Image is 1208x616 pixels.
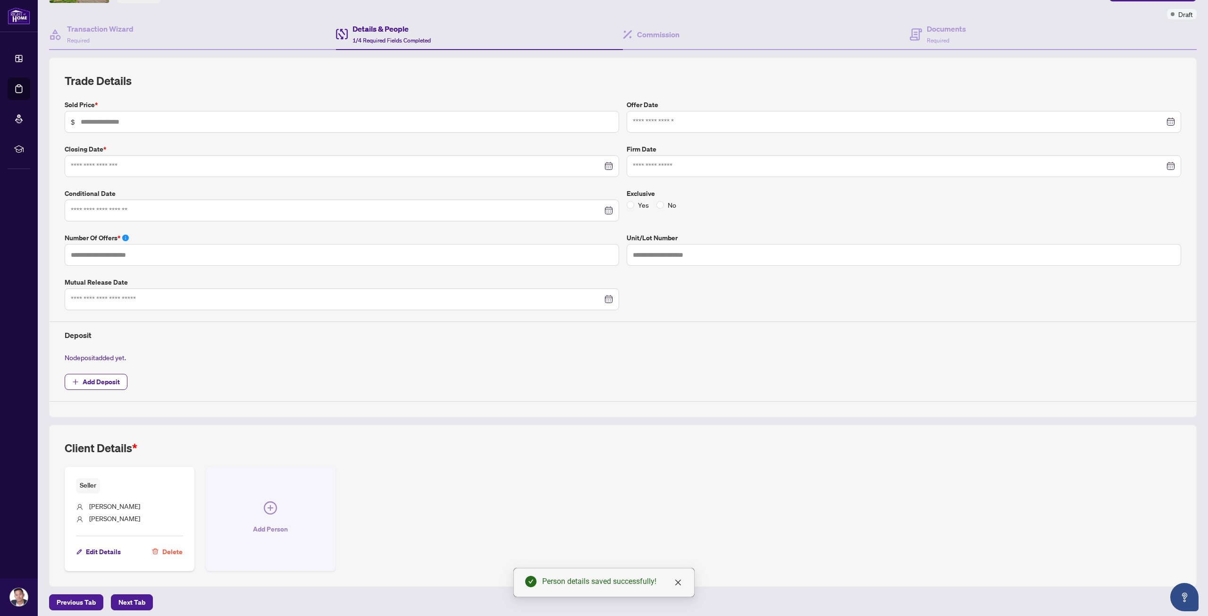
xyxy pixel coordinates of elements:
[352,37,431,44] span: 1/4 Required Fields Completed
[673,577,683,588] a: Close
[151,544,183,560] button: Delete
[927,23,966,34] h4: Documents
[49,594,103,610] button: Previous Tab
[542,576,683,587] div: Person details saved successfully!
[927,37,949,44] span: Required
[65,73,1181,88] h2: Trade Details
[89,502,140,510] span: [PERSON_NAME]
[162,544,183,559] span: Delete
[1178,9,1193,19] span: Draft
[637,29,679,40] h4: Commission
[122,235,129,241] span: info-circle
[67,23,134,34] h4: Transaction Wizard
[111,594,153,610] button: Next Tab
[65,329,1181,341] h4: Deposit
[264,501,277,515] span: plus-circle
[206,467,336,571] button: Add Person
[65,188,619,199] label: Conditional Date
[525,576,537,587] span: check-circle
[634,200,653,210] span: Yes
[352,23,431,34] h4: Details & People
[65,353,126,362] span: No deposit added yet.
[627,233,1181,243] label: Unit/Lot Number
[57,595,96,610] span: Previous Tab
[72,379,79,385] span: plus
[76,478,100,493] span: Seller
[627,100,1181,110] label: Offer Date
[664,200,680,210] span: No
[8,7,30,25] img: logo
[674,579,682,586] span: close
[86,544,121,559] span: Edit Details
[89,514,140,523] span: [PERSON_NAME]
[10,588,28,606] img: Profile Icon
[65,277,619,287] label: Mutual Release Date
[65,144,619,154] label: Closing Date
[118,595,145,610] span: Next Tab
[65,233,619,243] label: Number of offers
[627,188,1181,199] label: Exclusive
[627,144,1181,154] label: Firm Date
[67,37,90,44] span: Required
[65,100,619,110] label: Sold Price
[76,544,121,560] button: Edit Details
[253,522,288,537] span: Add Person
[65,440,137,456] h2: Client Details
[65,374,127,390] button: Add Deposit
[83,374,120,389] span: Add Deposit
[71,117,75,127] span: $
[1170,583,1199,611] button: Open asap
